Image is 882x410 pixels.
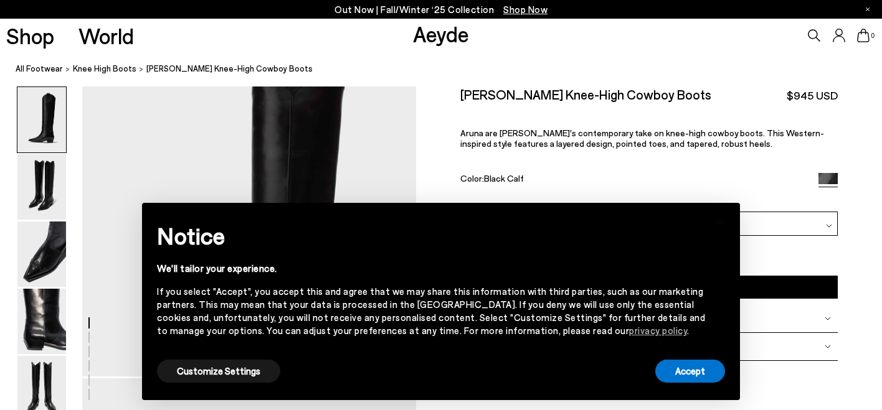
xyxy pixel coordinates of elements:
p: Out Now | Fall/Winter ‘25 Collection [334,2,548,17]
img: Aruna Leather Knee-High Cowboy Boots - Image 1 [17,87,66,152]
a: All Footwear [16,62,63,75]
img: svg%3E [826,223,832,230]
div: We'll tailor your experience. [157,262,705,275]
span: Black Calf [484,173,524,184]
a: World [78,25,134,47]
span: Aruna are [PERSON_NAME]'s contemporary take on knee-high cowboy boots. This Western-inspired styl... [460,128,824,149]
div: Color: [460,173,807,187]
span: knee high boots [73,63,136,73]
button: Close this notice [705,207,735,236]
img: Aruna Leather Knee-High Cowboy Boots - Image 2 [17,154,66,220]
a: Aeyde [413,21,469,47]
span: × [716,212,724,230]
a: Shop [6,25,54,47]
button: Accept [655,360,725,383]
img: svg%3E [825,343,831,350]
button: Customize Settings [157,360,280,383]
span: Navigate to /collections/new-in [503,4,548,15]
img: Aruna Leather Knee-High Cowboy Boots - Image 4 [17,289,66,354]
a: 0 [857,29,870,42]
a: knee high boots [73,62,136,75]
span: [PERSON_NAME] Knee-High Cowboy Boots [146,62,313,75]
span: 0 [870,32,876,39]
img: Aruna Leather Knee-High Cowboy Boots - Image 3 [17,221,66,287]
h2: Notice [157,220,705,252]
h2: [PERSON_NAME] Knee-High Cowboy Boots [460,86,711,102]
div: If you select "Accept", you accept this and agree that we may share this information with third p... [157,285,705,337]
img: svg%3E [825,315,831,322]
span: $945 USD [787,88,838,103]
nav: breadcrumb [16,52,882,86]
a: privacy policy [629,325,687,336]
